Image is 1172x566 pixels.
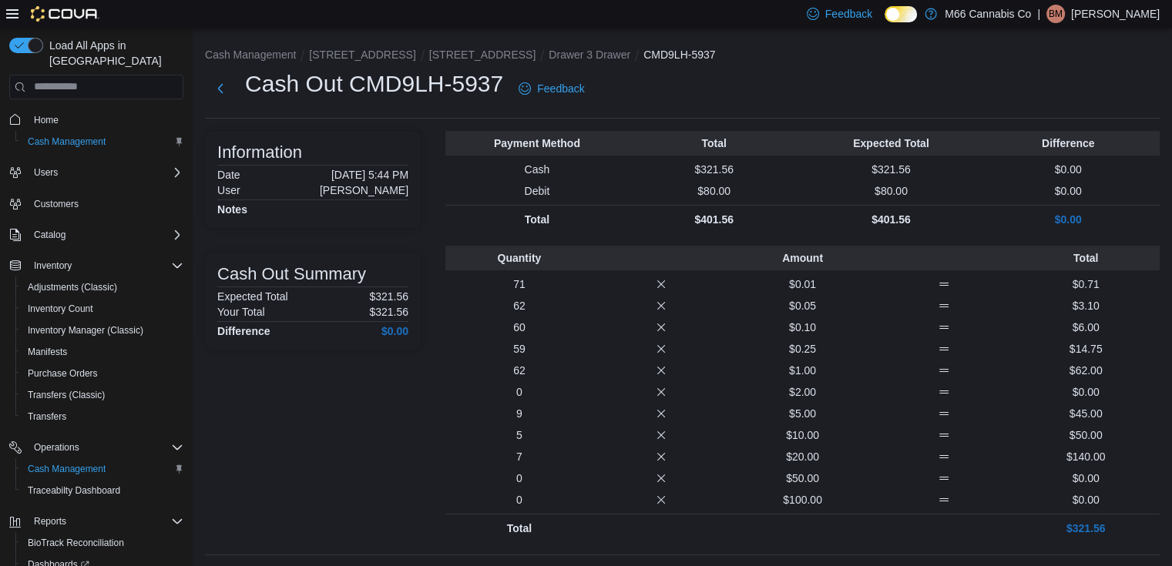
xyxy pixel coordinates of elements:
button: Purchase Orders [15,363,190,384]
p: Total [452,521,587,536]
button: Inventory Count [15,298,190,320]
button: Next [205,73,236,104]
p: 71 [452,276,587,292]
span: BM [1049,5,1063,23]
p: 62 [452,363,587,378]
p: $50.00 [1018,427,1154,443]
p: $321.56 [369,306,408,318]
input: Dark Mode [885,6,917,22]
p: $401.56 [806,212,977,227]
a: Manifests [22,343,73,361]
button: BioTrack Reconciliation [15,532,190,554]
p: $0.10 [735,320,871,335]
p: $14.75 [1018,341,1154,357]
p: Expected Total [806,136,977,151]
p: 0 [452,471,587,486]
p: Amount [735,250,871,266]
div: Brandon Maulbetsch [1046,5,1065,23]
a: Feedback [512,73,590,104]
span: Transfers [22,407,183,426]
button: Inventory [3,255,190,276]
span: Inventory Count [22,300,183,318]
a: Traceabilty Dashboard [22,481,126,500]
p: $0.00 [1018,471,1154,486]
a: Purchase Orders [22,364,104,383]
span: Inventory Count [28,303,93,315]
a: Home [28,111,65,129]
a: Inventory Count [22,300,99,318]
button: Transfers (Classic) [15,384,190,406]
button: Transfers [15,406,190,427]
span: Manifests [28,346,67,358]
span: Operations [28,438,183,457]
span: Load All Apps in [GEOGRAPHIC_DATA] [43,38,183,69]
p: $1.00 [735,363,871,378]
a: Cash Management [22,460,112,478]
p: $45.00 [1018,406,1154,421]
p: 0 [452,492,587,507]
h6: Date [217,169,240,181]
p: | [1037,5,1040,23]
p: $100.00 [735,492,871,507]
span: Feedback [825,6,872,22]
p: $0.00 [1018,492,1154,507]
span: Catalog [34,229,65,241]
span: BioTrack Reconciliation [28,537,124,549]
button: Users [28,163,64,182]
button: Operations [3,437,190,458]
button: Drawer 3 Drawer [549,49,630,61]
a: Transfers (Classic) [22,386,111,404]
p: Quantity [452,250,587,266]
p: $0.00 [982,212,1154,227]
h4: Difference [217,325,270,337]
p: Difference [982,136,1154,151]
span: Purchase Orders [28,367,98,380]
p: $6.00 [1018,320,1154,335]
p: M66 Cannabis Co [945,5,1031,23]
span: Reports [34,515,66,527]
a: Adjustments (Classic) [22,278,123,296]
span: Inventory [34,260,72,272]
button: Cash Management [15,458,190,480]
span: Cash Management [22,460,183,478]
span: Catalog [28,226,183,244]
p: $2.00 [735,384,871,400]
span: Inventory Manager (Classic) [28,324,143,337]
span: Cash Management [28,136,106,148]
p: $0.00 [982,162,1154,177]
h4: $0.00 [381,325,408,337]
h3: Cash Out Summary [217,265,366,283]
span: Transfers (Classic) [28,389,105,401]
span: Transfers [28,410,66,423]
span: Home [34,114,59,126]
button: Adjustments (Classic) [15,276,190,298]
a: Transfers [22,407,72,426]
button: Operations [28,438,86,457]
span: Operations [34,441,79,454]
button: Inventory [28,256,78,275]
p: $0.00 [982,183,1154,199]
p: [DATE] 5:44 PM [331,169,408,181]
p: $321.56 [1018,521,1154,536]
span: Purchase Orders [22,364,183,383]
h6: User [217,184,240,196]
a: BioTrack Reconciliation [22,534,130,552]
p: Total [629,136,800,151]
button: CMD9LH-5937 [643,49,715,61]
a: Cash Management [22,132,112,151]
button: Manifests [15,341,190,363]
img: Cova [31,6,99,22]
span: Feedback [537,81,584,96]
span: Adjustments (Classic) [28,281,117,293]
span: Customers [28,194,183,213]
span: Transfers (Classic) [22,386,183,404]
span: Customers [34,198,79,210]
button: Catalog [28,226,72,244]
p: Cash [452,162,623,177]
p: $401.56 [629,212,800,227]
span: Traceabilty Dashboard [28,484,120,497]
button: Traceabilty Dashboard [15,480,190,501]
button: Inventory Manager (Classic) [15,320,190,341]
span: Users [34,166,58,179]
button: Home [3,109,190,131]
